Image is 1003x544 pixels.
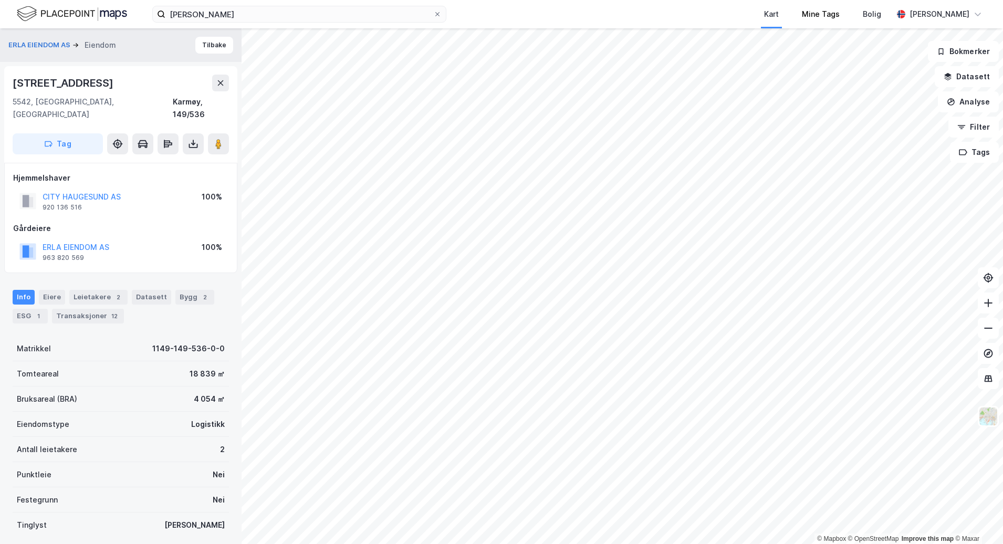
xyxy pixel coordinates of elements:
div: Gårdeiere [13,222,228,235]
div: 963 820 569 [43,254,84,262]
div: 18 839 ㎡ [190,368,225,380]
button: Filter [948,117,999,138]
div: 4 054 ㎡ [194,393,225,405]
div: 1149-149-536-0-0 [152,342,225,355]
div: Matrikkel [17,342,51,355]
button: Analyse [938,91,999,112]
div: Logistikk [191,418,225,431]
div: 2 [220,443,225,456]
div: [STREET_ADDRESS] [13,75,116,91]
img: Z [978,406,998,426]
button: Tag [13,133,103,154]
button: ERLA EIENDOM AS [8,40,72,50]
div: Tomteareal [17,368,59,380]
div: Nei [213,494,225,506]
button: Datasett [935,66,999,87]
button: Tags [950,142,999,163]
button: Bokmerker [928,41,999,62]
div: Hjemmelshaver [13,172,228,184]
div: [PERSON_NAME] [910,8,969,20]
div: Punktleie [17,468,51,481]
div: Antall leietakere [17,443,77,456]
div: 100% [202,191,222,203]
iframe: Chat Widget [950,494,1003,544]
div: Kart [764,8,779,20]
div: Leietakere [69,290,128,305]
div: Mine Tags [802,8,840,20]
div: Eiendom [85,39,116,51]
div: 1 [33,311,44,321]
div: ESG [13,309,48,323]
div: Bygg [175,290,214,305]
div: 2 [113,292,123,302]
div: 100% [202,241,222,254]
div: Bolig [863,8,881,20]
button: Tilbake [195,37,233,54]
div: [PERSON_NAME] [164,519,225,531]
a: Improve this map [902,535,954,542]
div: Transaksjoner [52,309,124,323]
div: Karmøy, 149/536 [173,96,229,121]
a: OpenStreetMap [848,535,899,542]
div: Nei [213,468,225,481]
div: Bruksareal (BRA) [17,393,77,405]
div: Tinglyst [17,519,47,531]
div: Eiere [39,290,65,305]
img: logo.f888ab2527a4732fd821a326f86c7f29.svg [17,5,127,23]
div: 920 136 516 [43,203,82,212]
input: Søk på adresse, matrikkel, gårdeiere, leietakere eller personer [165,6,433,22]
div: Eiendomstype [17,418,69,431]
div: 12 [109,311,120,321]
div: Info [13,290,35,305]
div: Datasett [132,290,171,305]
div: Festegrunn [17,494,58,506]
div: 5542, [GEOGRAPHIC_DATA], [GEOGRAPHIC_DATA] [13,96,173,121]
div: 2 [200,292,210,302]
a: Mapbox [817,535,846,542]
